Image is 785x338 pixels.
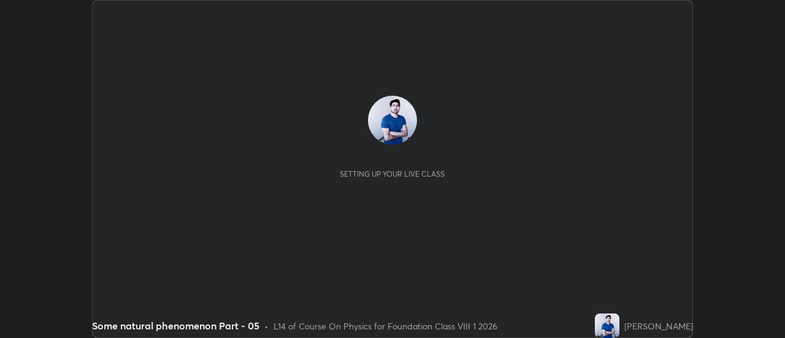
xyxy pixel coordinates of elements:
img: 3 [368,96,417,145]
div: [PERSON_NAME] [624,320,693,332]
div: • [264,320,269,332]
div: L14 of Course On Physics for Foundation Class VIII 1 2026 [274,320,497,332]
div: Some natural phenomenon Part - 05 [92,318,259,333]
div: Setting up your live class [340,169,445,179]
img: 3 [595,313,619,338]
